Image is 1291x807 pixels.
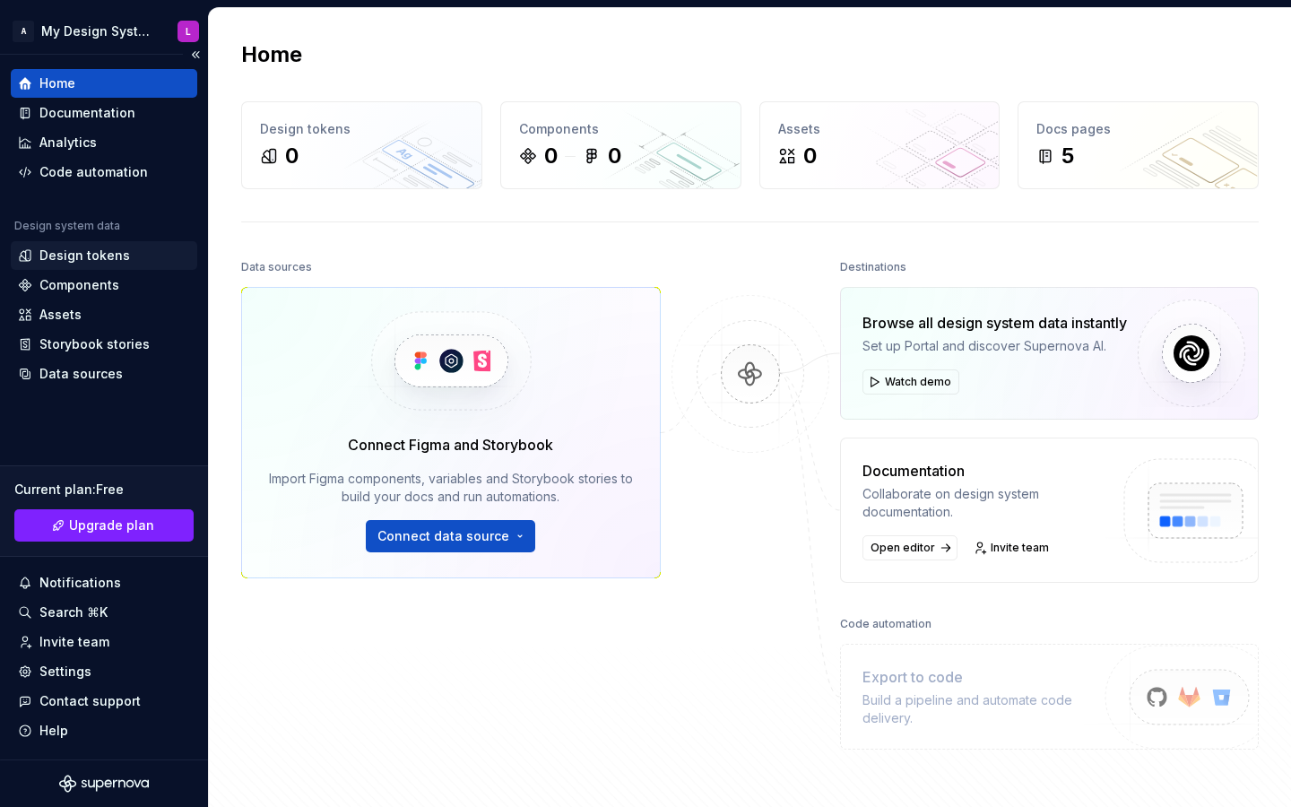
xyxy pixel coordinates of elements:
[11,99,197,127] a: Documentation
[862,535,957,560] a: Open editor
[500,101,741,189] a: Components00
[862,369,959,395] button: Watch demo
[39,163,148,181] div: Code automation
[39,365,123,383] div: Data sources
[11,300,197,329] a: Assets
[186,24,191,39] div: L
[11,687,197,716] button: Contact support
[39,74,75,92] div: Home
[11,69,197,98] a: Home
[348,434,553,456] div: Connect Figma and Storybook
[59,775,149,793] svg: Supernova Logo
[11,271,197,299] a: Components
[39,603,108,621] div: Search ⌘K
[759,101,1001,189] a: Assets0
[267,470,635,506] div: Import Figma components, variables and Storybook stories to build your docs and run automations.
[260,120,464,138] div: Design tokens
[862,312,1127,334] div: Browse all design system data instantly
[862,337,1127,355] div: Set up Portal and discover Supernova AI.
[11,330,197,359] a: Storybook stories
[803,142,817,170] div: 0
[13,21,34,42] div: A
[39,335,150,353] div: Storybook stories
[11,360,197,388] a: Data sources
[840,255,906,280] div: Destinations
[1036,120,1240,138] div: Docs pages
[862,666,1108,688] div: Export to code
[377,527,509,545] span: Connect data source
[968,535,1057,560] a: Invite team
[11,158,197,187] a: Code automation
[41,22,156,40] div: My Design System
[241,255,312,280] div: Data sources
[183,42,208,67] button: Collapse sidebar
[14,219,120,233] div: Design system data
[39,276,119,294] div: Components
[39,134,97,152] div: Analytics
[862,485,1108,521] div: Collaborate on design system documentation.
[241,40,302,69] h2: Home
[11,598,197,627] button: Search ⌘K
[11,657,197,686] a: Settings
[519,120,723,138] div: Components
[544,142,558,170] div: 0
[69,516,154,534] span: Upgrade plan
[871,541,935,555] span: Open editor
[285,142,299,170] div: 0
[39,722,68,740] div: Help
[991,541,1049,555] span: Invite team
[608,142,621,170] div: 0
[39,663,91,681] div: Settings
[11,128,197,157] a: Analytics
[1061,142,1074,170] div: 5
[14,481,194,499] div: Current plan : Free
[4,12,204,50] button: AMy Design SystemL
[1018,101,1259,189] a: Docs pages5
[11,716,197,745] button: Help
[862,691,1108,727] div: Build a pipeline and automate code delivery.
[39,247,130,265] div: Design tokens
[366,520,535,552] button: Connect data source
[39,574,121,592] div: Notifications
[14,509,194,542] a: Upgrade plan
[862,460,1108,482] div: Documentation
[778,120,982,138] div: Assets
[39,692,141,710] div: Contact support
[11,628,197,656] a: Invite team
[241,101,482,189] a: Design tokens0
[11,241,197,270] a: Design tokens
[840,612,931,637] div: Code automation
[39,306,82,324] div: Assets
[39,104,135,122] div: Documentation
[39,633,109,651] div: Invite team
[885,375,951,389] span: Watch demo
[11,568,197,597] button: Notifications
